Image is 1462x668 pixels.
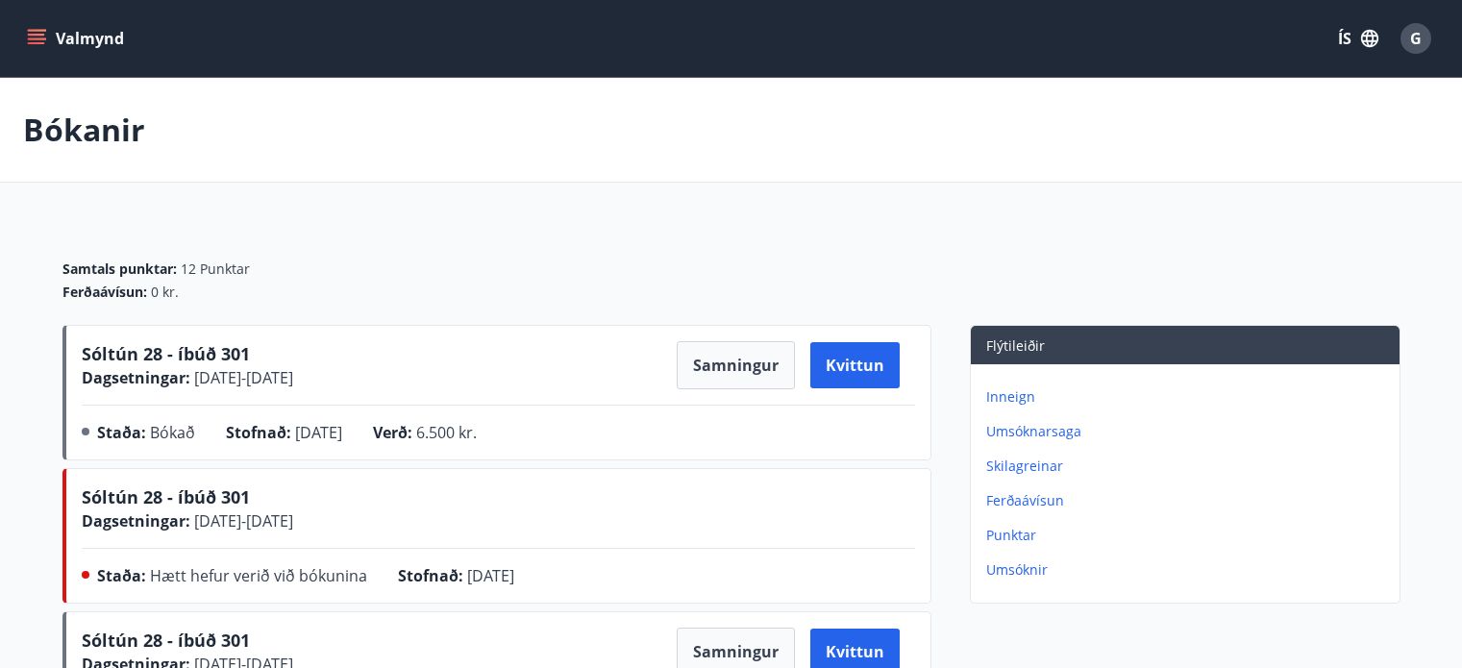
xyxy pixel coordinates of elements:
span: Sóltún 28 - íbúð 301 [82,485,250,508]
p: Umsóknarsaga [986,422,1392,441]
span: Samtals punktar : [62,260,177,279]
span: Ferðaávísun : [62,283,147,302]
span: [DATE] [467,565,514,586]
button: ÍS [1327,21,1389,56]
span: G [1410,28,1422,49]
button: menu [23,21,132,56]
p: Punktar [986,526,1392,545]
span: Dagsetningar : [82,510,190,532]
button: G [1393,15,1439,62]
span: Stofnað : [226,422,291,443]
button: Kvittun [810,342,900,388]
span: Sóltún 28 - íbúð 301 [82,629,250,652]
span: Hætt hefur verið við bókunina [150,565,367,586]
span: [DATE] - [DATE] [190,367,293,388]
p: Umsóknir [986,560,1392,580]
span: Flýtileiðir [986,336,1045,355]
span: Verð : [373,422,412,443]
span: Staða : [97,565,146,586]
span: Bókað [150,422,195,443]
span: 0 kr. [151,283,179,302]
p: Skilagreinar [986,457,1392,476]
span: Dagsetningar : [82,367,190,388]
span: [DATE] - [DATE] [190,510,293,532]
span: 12 Punktar [181,260,250,279]
span: Sóltún 28 - íbúð 301 [82,342,250,365]
span: Stofnað : [398,565,463,586]
p: Bókanir [23,109,145,151]
span: [DATE] [295,422,342,443]
span: 6.500 kr. [416,422,477,443]
p: Inneign [986,387,1392,407]
span: Staða : [97,422,146,443]
button: Samningur [677,341,795,389]
p: Ferðaávísun [986,491,1392,510]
